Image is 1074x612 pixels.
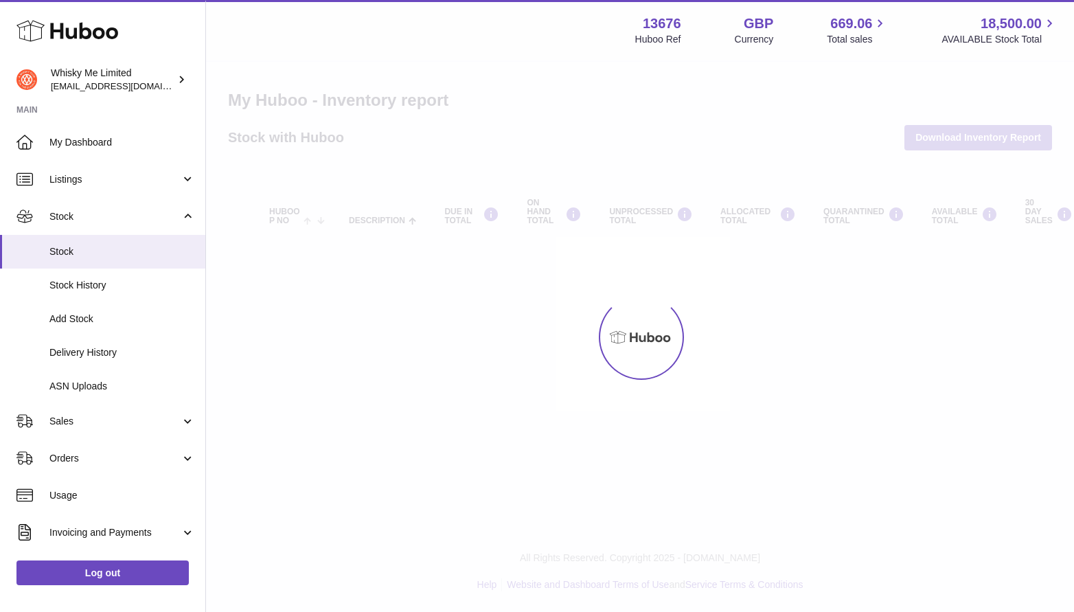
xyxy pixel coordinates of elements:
[49,173,181,186] span: Listings
[941,33,1058,46] span: AVAILABLE Stock Total
[49,526,181,539] span: Invoicing and Payments
[744,14,773,33] strong: GBP
[49,489,195,502] span: Usage
[49,136,195,149] span: My Dashboard
[16,69,37,90] img: orders@whiskyshop.com
[49,452,181,465] span: Orders
[827,14,888,46] a: 669.06 Total sales
[49,210,181,223] span: Stock
[941,14,1058,46] a: 18,500.00 AVAILABLE Stock Total
[827,33,888,46] span: Total sales
[16,560,189,585] a: Log out
[635,33,681,46] div: Huboo Ref
[49,346,195,359] span: Delivery History
[51,67,174,93] div: Whisky Me Limited
[643,14,681,33] strong: 13676
[51,80,202,91] span: [EMAIL_ADDRESS][DOMAIN_NAME]
[49,279,195,292] span: Stock History
[49,245,195,258] span: Stock
[735,33,774,46] div: Currency
[49,380,195,393] span: ASN Uploads
[49,313,195,326] span: Add Stock
[49,415,181,428] span: Sales
[981,14,1042,33] span: 18,500.00
[830,14,872,33] span: 669.06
